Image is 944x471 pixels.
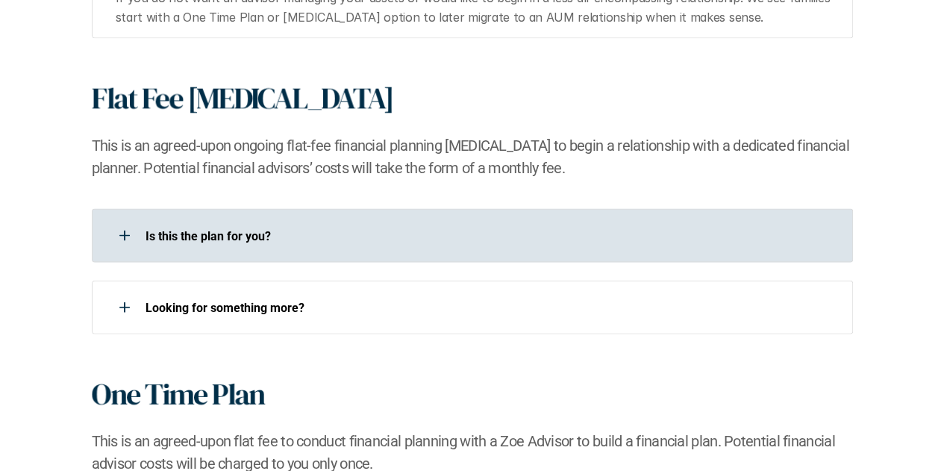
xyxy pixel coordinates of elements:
p: Is this the plan for you?​ [146,229,834,243]
h1: Flat Fee [MEDICAL_DATA] [92,81,393,116]
h2: This is an agreed-upon ongoing flat-fee financial planning [MEDICAL_DATA] to begin a relationship... [92,134,853,179]
h1: One Time Plan [92,376,264,412]
p: Looking for something more?​ [146,301,834,315]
